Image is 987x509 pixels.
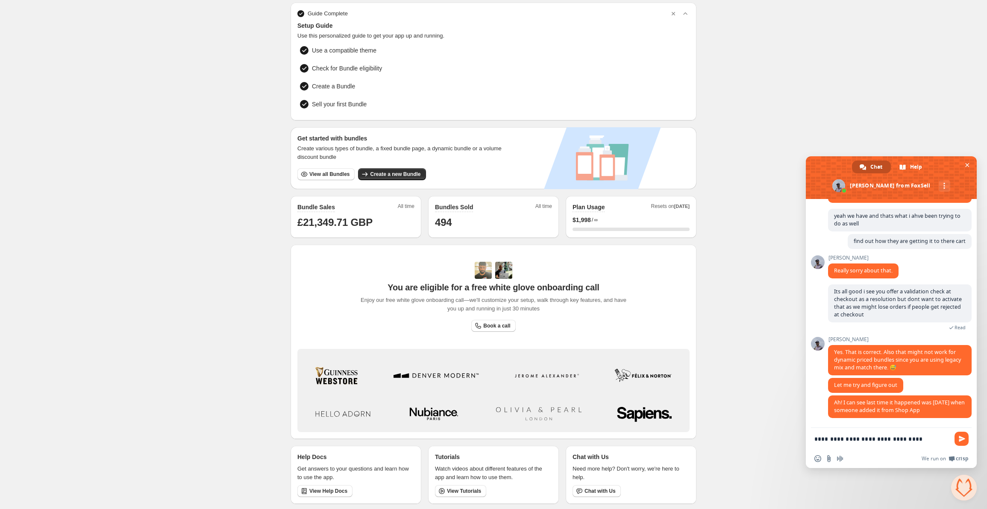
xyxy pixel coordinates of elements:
[535,203,552,212] span: All time
[312,64,382,73] span: Check for Bundle eligibility
[956,455,968,462] span: Crisp
[297,21,690,30] span: Setup Guide
[892,161,931,173] div: Help
[447,488,481,494] span: View Tutorials
[483,322,510,329] span: Book a call
[852,161,891,173] div: Chat
[814,435,949,443] textarea: Compose your message...
[573,485,621,497] button: Chat with Us
[837,455,843,462] span: Audio message
[834,348,961,371] span: Yes. That is correct. Also that might not work for dynamic priced bundles since you are using leg...
[674,204,690,209] span: [DATE]
[370,171,420,178] span: Create a new Bundle
[573,216,591,224] span: $ 1,998
[297,485,352,497] a: View Help Docs
[573,203,605,211] h2: Plan Usage
[309,171,350,178] span: View all Bundles
[435,465,552,482] p: Watch videos about different features of the app and learn how to use them.
[814,455,821,462] span: Insert an emoji
[594,216,598,223] span: ∞
[297,465,414,482] p: Get answers to your questions and learn how to use the app.
[297,453,326,461] p: Help Docs
[955,325,966,331] span: Read
[828,336,972,342] span: [PERSON_NAME]
[870,161,882,173] span: Chat
[388,282,599,293] span: You are eligible for a free white glove onboarding call
[951,475,977,500] div: Close chat
[910,161,922,173] span: Help
[834,212,961,227] span: yeah we have and thats what i ahve been trying to do as well
[398,203,414,212] span: All time
[573,216,690,224] div: /
[834,399,965,414] span: Ah! I can see last time it happened was [DATE] when someone added it from Shop App
[435,485,486,497] a: View Tutorials
[309,488,347,494] span: View Help Docs
[573,453,609,461] p: Chat with Us
[955,432,969,446] span: Send
[834,267,893,274] span: Really sorry about that.
[435,453,460,461] p: Tutorials
[834,381,897,389] span: Let me try and figure out
[435,203,473,211] h2: Bundles Sold
[308,9,348,18] span: Guide Complete
[312,46,376,55] span: Use a compatible theme
[312,82,355,91] span: Create a Bundle
[297,168,355,180] button: View all Bundles
[356,296,631,313] span: Enjoy our free white glove onboarding call—we'll customize your setup, walk through key features,...
[854,237,966,245] span: find out how they are getting it to there cart
[585,488,616,494] span: Chat with Us
[922,455,968,462] a: We run onCrisp
[358,168,426,180] button: Create a new Bundle
[475,262,492,279] img: Adi
[297,203,335,211] h2: Bundle Sales
[495,262,512,279] img: Prakhar
[651,203,690,212] span: Resets on
[963,161,972,170] span: Close chat
[435,216,552,229] h1: 494
[825,455,832,462] span: Send a file
[312,100,367,108] span: Sell your first Bundle
[922,455,946,462] span: We run on
[297,32,690,40] span: Use this personalized guide to get your app up and running.
[834,288,962,318] span: Its all good i see you offer a validation check at checkout as a resolution but dont want to acti...
[297,144,510,161] span: Create various types of bundle, a fixed bundle page, a dynamic bundle or a volume discount bundle
[297,134,510,143] h3: Get started with bundles
[939,180,950,192] div: More channels
[828,255,899,261] span: [PERSON_NAME]
[573,465,690,482] p: Need more help? Don't worry, we're here to help.
[297,216,414,229] h1: £21,349.71 GBP
[471,320,515,332] a: Book a call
